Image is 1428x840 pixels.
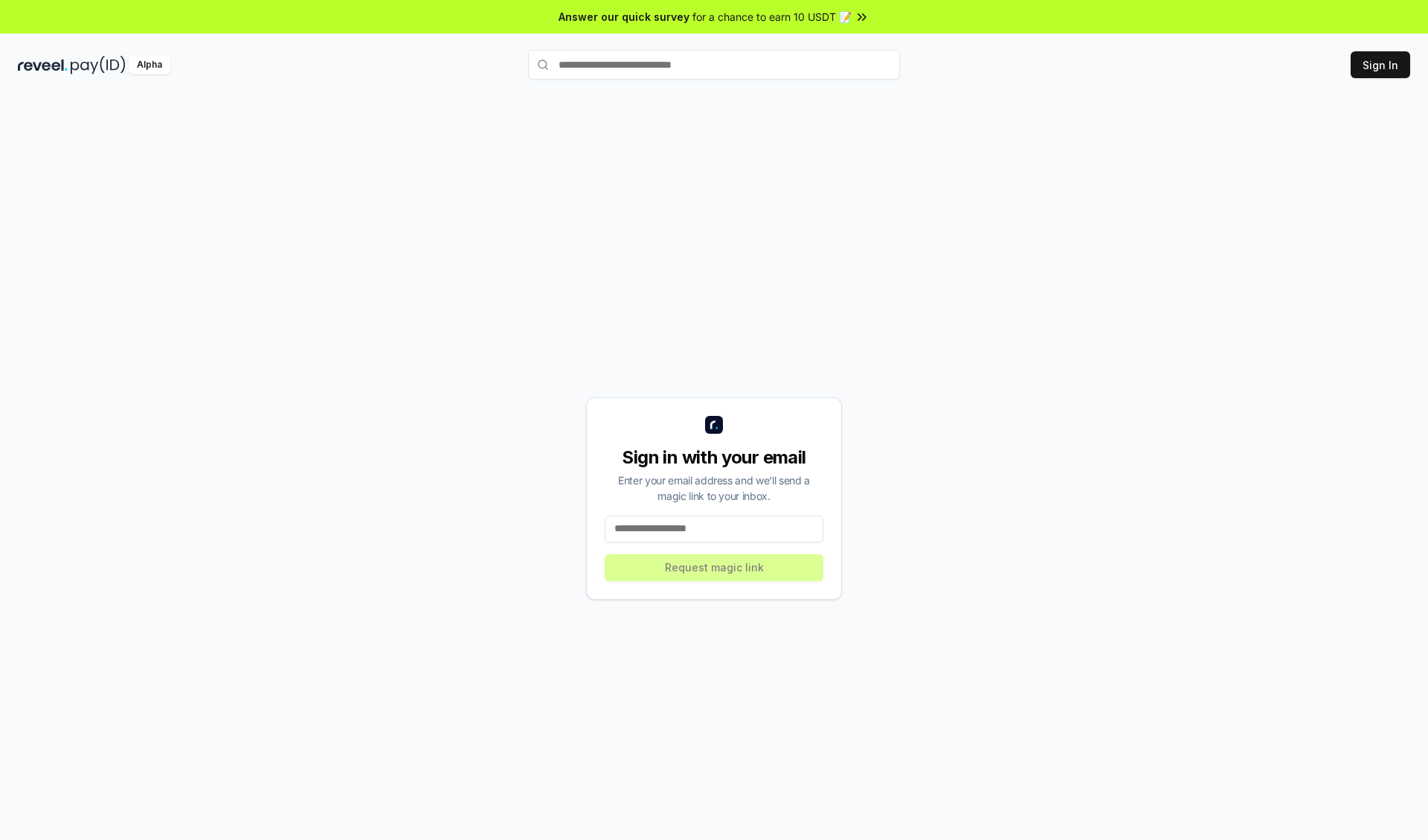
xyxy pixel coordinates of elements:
div: Alpha [129,56,170,74]
img: reveel_dark [18,56,68,74]
div: Sign in with your email [605,446,823,469]
span: for a chance to earn 10 USDT 📝 [692,9,852,25]
img: pay_id [71,56,126,74]
img: logo_small [705,416,723,434]
span: Answer our quick survey [559,9,689,25]
button: Sign In [1351,51,1410,78]
div: Enter your email address and we’ll send a magic link to your inbox. [605,472,823,504]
